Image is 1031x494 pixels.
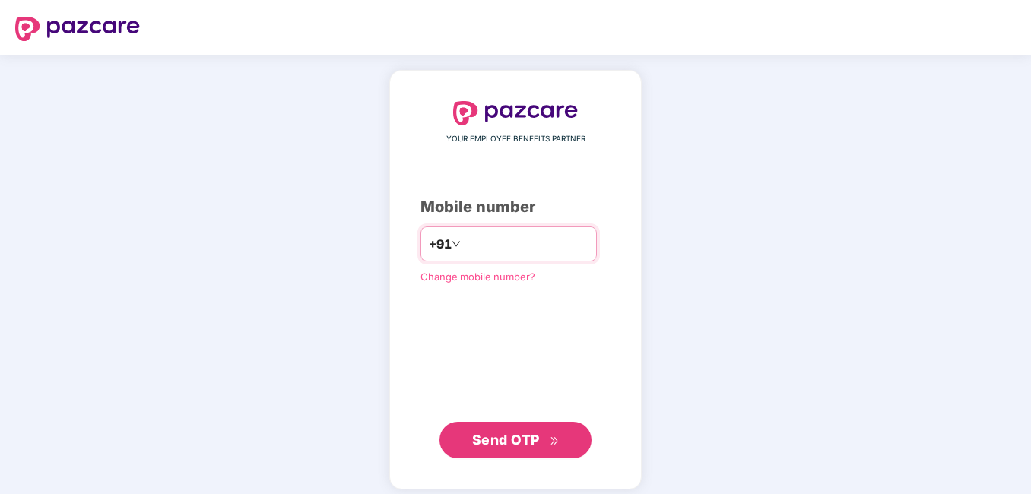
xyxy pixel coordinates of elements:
[15,17,140,41] img: logo
[452,239,461,249] span: down
[550,436,560,446] span: double-right
[420,271,535,283] a: Change mobile number?
[453,101,578,125] img: logo
[446,133,585,145] span: YOUR EMPLOYEE BENEFITS PARTNER
[439,422,592,458] button: Send OTPdouble-right
[420,195,611,219] div: Mobile number
[472,432,540,448] span: Send OTP
[429,235,452,254] span: +91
